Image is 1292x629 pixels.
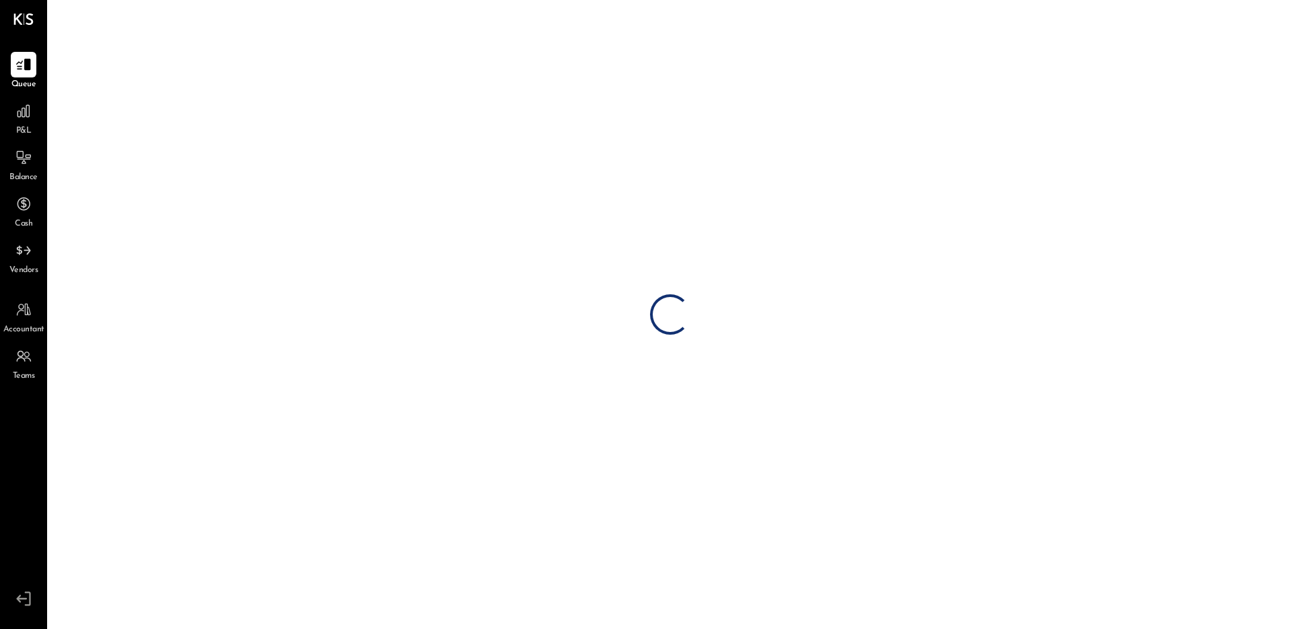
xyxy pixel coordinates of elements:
span: Teams [13,370,35,383]
span: P&L [16,125,32,137]
a: P&L [1,98,46,137]
span: Queue [11,79,36,91]
a: Cash [1,191,46,230]
a: Queue [1,52,46,91]
a: Teams [1,343,46,383]
span: Accountant [3,324,44,336]
span: Vendors [9,265,38,277]
span: Cash [15,218,32,230]
a: Vendors [1,238,46,277]
a: Accountant [1,297,46,336]
span: Balance [9,172,38,184]
a: Balance [1,145,46,184]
